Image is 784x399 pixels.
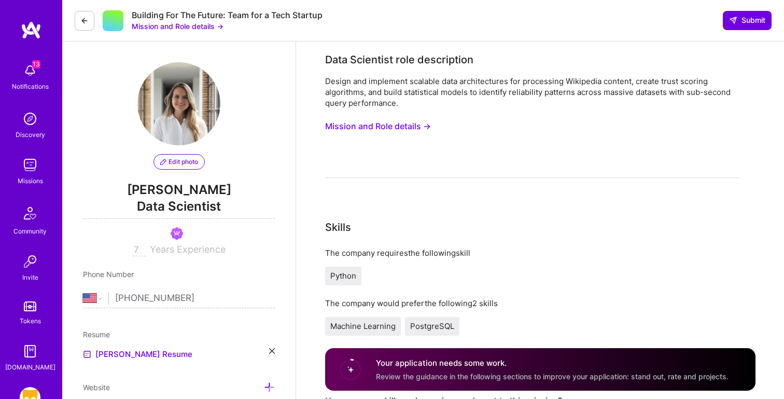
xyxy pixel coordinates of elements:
[13,226,47,237] div: Community
[83,270,134,279] span: Phone Number
[21,21,41,39] img: logo
[83,330,110,339] span: Resume
[729,16,737,24] i: icon SendLight
[325,52,473,67] div: Data Scientist role description
[12,81,49,92] div: Notifications
[269,348,275,354] i: icon Close
[330,271,356,281] span: Python
[325,219,351,235] div: Skills
[16,129,45,140] div: Discovery
[24,301,36,311] img: tokens
[325,117,431,136] button: Mission and Role details →
[20,60,40,81] img: bell
[5,362,55,373] div: [DOMAIN_NAME]
[132,21,223,32] button: Mission and Role details →
[83,198,275,219] span: Data Scientist
[325,247,740,258] div: The company requires the following skill
[20,315,41,326] div: Tokens
[83,182,275,198] span: [PERSON_NAME]
[18,175,43,186] div: Missions
[376,372,729,380] span: Review the guidance in the following sections to improve your application: stand out, rate and pr...
[160,157,198,167] span: Edit photo
[80,17,89,25] i: icon LeftArrowDark
[171,227,183,240] img: Been on Mission
[723,11,772,30] button: Submit
[115,283,275,313] input: +1 (000) 000-0000
[160,159,166,165] i: icon PencilPurple
[410,321,454,331] span: PostgreSQL
[20,341,40,362] img: guide book
[330,321,396,331] span: Machine Learning
[137,62,220,145] img: User Avatar
[83,350,91,359] img: Resume
[83,348,192,361] a: [PERSON_NAME] Resume
[133,244,146,256] input: XX
[325,76,740,108] div: Design and implement scalable data architectures for processing Wikipedia content, create trust s...
[22,272,38,283] div: Invite
[132,10,323,21] div: Building For The Future: Team for a Tech Startup
[83,383,110,392] span: Website
[376,357,729,368] h4: Your application needs some work.
[32,60,40,68] span: 13
[153,154,205,170] button: Edit photo
[20,251,40,272] img: Invite
[20,155,40,175] img: teamwork
[18,201,43,226] img: Community
[325,298,740,309] div: The company would prefer the following 2 skills
[729,15,765,25] span: Submit
[20,108,40,129] img: discovery
[150,244,226,255] span: Years Experience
